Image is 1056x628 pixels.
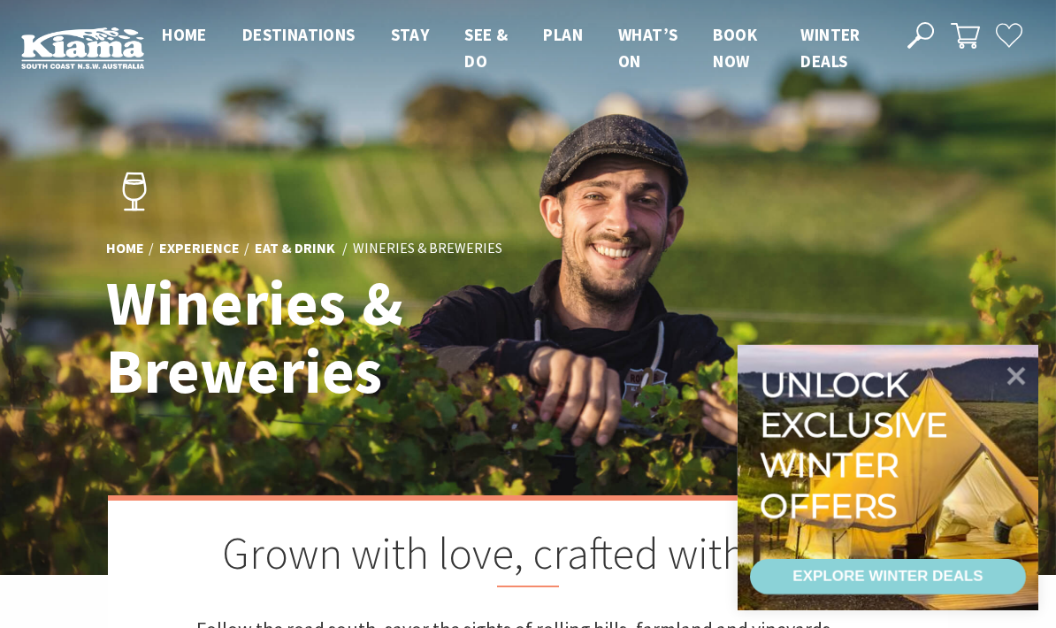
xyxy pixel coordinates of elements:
[760,364,955,525] div: Unlock exclusive winter offers
[242,24,356,45] span: Destinations
[353,237,502,260] li: Wineries & Breweries
[196,527,860,587] h2: Grown with love, crafted with care
[162,24,207,45] span: Home
[255,239,335,258] a: Eat & Drink
[144,21,887,75] nav: Main Menu
[106,269,606,405] h1: Wineries & Breweries
[543,24,583,45] span: Plan
[618,24,677,72] span: What’s On
[21,27,144,69] img: Kiama Logo
[106,239,144,258] a: Home
[391,24,430,45] span: Stay
[464,24,508,72] span: See & Do
[800,24,860,72] span: Winter Deals
[750,559,1026,594] a: EXPLORE WINTER DEALS
[159,239,240,258] a: Experience
[713,24,757,72] span: Book now
[792,559,983,594] div: EXPLORE WINTER DEALS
